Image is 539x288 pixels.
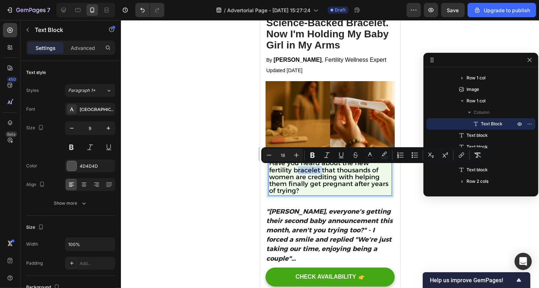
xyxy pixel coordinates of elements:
span: Row 1 col [467,74,486,82]
div: [GEOGRAPHIC_DATA] [80,106,113,113]
span: Draft [335,7,346,13]
button: Save [441,3,465,17]
span: Row 1 col [467,97,486,104]
button: Upgrade to publish [468,3,536,17]
div: Editor contextual toolbar [261,147,486,163]
span: Image [467,86,479,93]
button: Show survey - Help us improve GemPages! [430,276,523,284]
div: 450 [7,76,17,82]
span: Row 2 cols [467,178,488,185]
div: Show more [54,200,88,207]
button: Paragraph 1* [65,84,115,97]
button: 7 [3,3,53,17]
div: Size [26,123,45,133]
div: Align [26,180,46,190]
span: Column [474,109,489,116]
div: 4D4D4D [80,163,113,169]
div: Padding [26,260,43,266]
div: Text style [26,69,46,76]
p: Advanced [71,44,95,52]
div: Size [26,223,45,232]
div: Add... [80,260,113,267]
div: Undo/Redo [135,3,164,17]
span: Text block [467,166,488,173]
div: Styles [26,87,39,94]
div: Beta [5,131,17,137]
span: Save [447,7,459,13]
span: / [224,6,226,14]
div: Width [26,241,38,247]
span: Advertorial Page - [DATE] 15:27:24 [227,6,310,14]
div: Color [26,163,37,169]
span: Help us improve GemPages! [430,277,515,284]
iframe: Design area [260,20,400,288]
span: Text Block [481,120,502,127]
p: 7 [47,6,50,14]
span: Text block [467,143,488,150]
div: Font [26,106,35,112]
div: Upgrade to publish [474,6,530,14]
input: Auto [65,238,115,251]
span: Paragraph 1* [68,87,95,94]
div: Open Intercom Messenger [515,253,532,270]
button: Show more [26,197,115,210]
p: Text Block [35,25,96,34]
p: Settings [36,44,56,52]
span: Text block [467,132,488,139]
